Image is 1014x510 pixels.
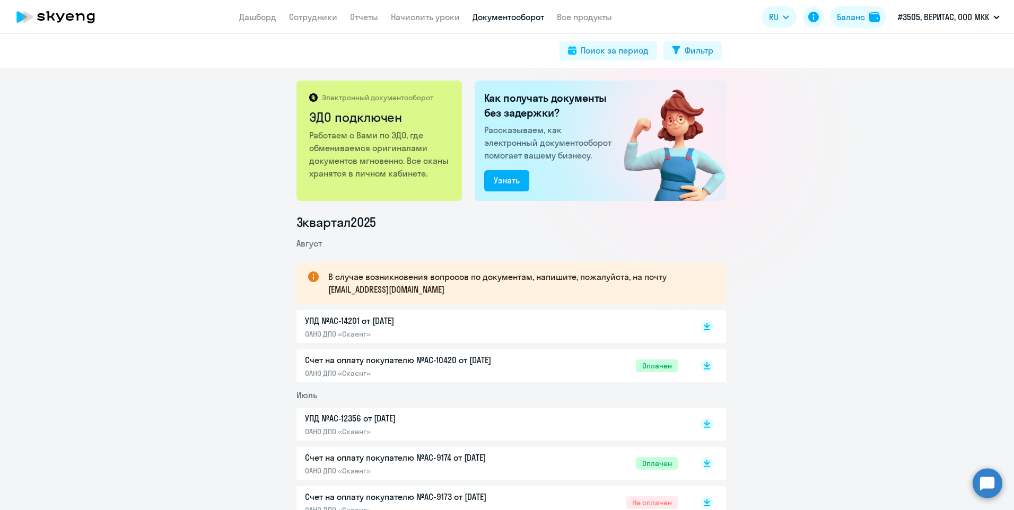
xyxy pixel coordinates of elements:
button: Поиск за период [560,41,657,60]
button: RU [762,6,797,28]
a: Счет на оплату покупателю №AC-9174 от [DATE]ОАНО ДПО «Скаенг»Оплачен [305,451,678,476]
a: УПД №AC-12356 от [DATE]ОАНО ДПО «Скаенг» [305,412,678,436]
p: Работаем с Вами по ЭДО, где обмениваемся оригиналами документов мгновенно. Все сканы хранятся в л... [309,129,451,180]
a: Все продукты [557,12,612,22]
div: Фильтр [685,44,713,57]
button: #3505, ВЕРИТАС, ООО МКК [893,4,1005,30]
button: Фильтр [663,41,722,60]
p: Счет на оплату покупателю №AC-9174 от [DATE] [305,451,528,464]
a: УПД №AC-14201 от [DATE]ОАНО ДПО «Скаенг» [305,314,678,339]
button: Балансbalance [831,6,886,28]
img: connected [607,81,726,201]
span: RU [769,11,779,23]
p: Счет на оплату покупателю №AC-9173 от [DATE] [305,490,528,503]
a: Отчеты [350,12,378,22]
p: В случае возникновения вопросов по документам, напишите, пожалуйста, на почту [EMAIL_ADDRESS][DOM... [328,270,707,296]
span: Оплачен [636,457,678,470]
span: Оплачен [636,359,678,372]
span: Август [296,238,322,249]
div: Поиск за период [581,44,649,57]
p: #3505, ВЕРИТАС, ООО МКК [898,11,989,23]
p: УПД №AC-14201 от [DATE] [305,314,528,327]
p: Счет на оплату покупателю №AC-10420 от [DATE] [305,354,528,366]
h2: ЭДО подключен [309,109,451,126]
p: Рассказываем, как электронный документооборот помогает вашему бизнесу. [484,124,616,162]
a: Счет на оплату покупателю №AC-10420 от [DATE]ОАНО ДПО «Скаенг»Оплачен [305,354,678,378]
p: ОАНО ДПО «Скаенг» [305,329,528,339]
img: balance [869,12,880,22]
p: ОАНО ДПО «Скаенг» [305,427,528,436]
p: УПД №AC-12356 от [DATE] [305,412,528,425]
span: Июль [296,390,317,400]
a: Сотрудники [289,12,337,22]
li: 3 квартал 2025 [296,214,726,231]
span: Не оплачен [626,496,678,509]
h2: Как получать документы без задержки? [484,91,616,120]
div: Баланс [837,11,865,23]
a: Начислить уроки [391,12,460,22]
button: Узнать [484,170,529,191]
a: Дашборд [239,12,276,22]
div: Узнать [494,174,520,187]
p: ОАНО ДПО «Скаенг» [305,368,528,378]
p: Электронный документооборот [322,93,433,102]
p: ОАНО ДПО «Скаенг» [305,466,528,476]
a: Документооборот [473,12,544,22]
